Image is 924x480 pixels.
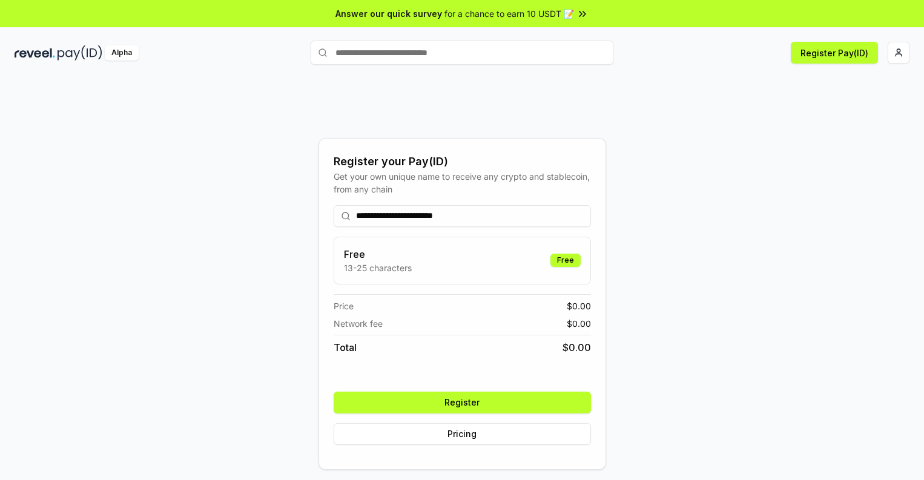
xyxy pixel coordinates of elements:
[15,45,55,61] img: reveel_dark
[335,7,442,20] span: Answer our quick survey
[344,247,412,261] h3: Free
[334,300,354,312] span: Price
[334,170,591,196] div: Get your own unique name to receive any crypto and stablecoin, from any chain
[334,317,383,330] span: Network fee
[334,423,591,445] button: Pricing
[791,42,878,64] button: Register Pay(ID)
[563,340,591,355] span: $ 0.00
[444,7,574,20] span: for a chance to earn 10 USDT 📝
[550,254,581,267] div: Free
[344,261,412,274] p: 13-25 characters
[334,392,591,413] button: Register
[58,45,102,61] img: pay_id
[567,300,591,312] span: $ 0.00
[105,45,139,61] div: Alpha
[567,317,591,330] span: $ 0.00
[334,153,591,170] div: Register your Pay(ID)
[334,340,357,355] span: Total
